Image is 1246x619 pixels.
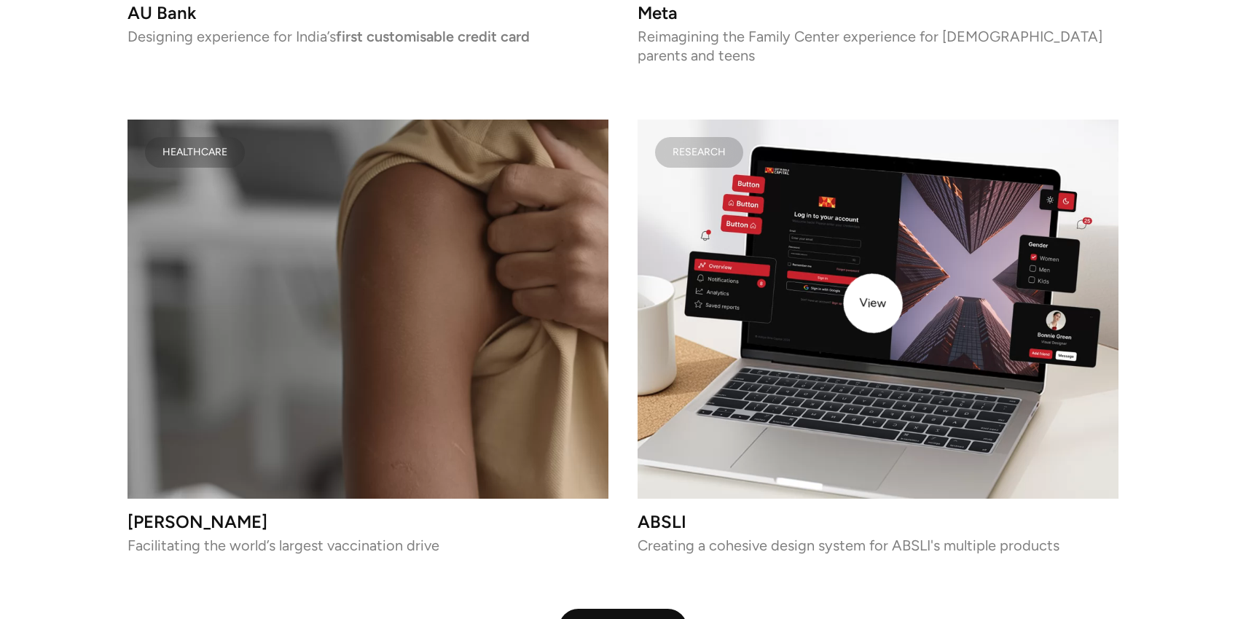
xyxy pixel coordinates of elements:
h3: ABSLI [638,516,1118,529]
strong: first customisable credit card [336,28,530,45]
a: HEALTHCARE[PERSON_NAME]Facilitating the world’s largest vaccination drive [128,120,608,551]
a: RESEARCHABSLICreating a cohesive design system for ABSLI's multiple products [638,120,1118,551]
div: HEALTHCARE [162,149,227,156]
div: RESEARCH [673,149,726,156]
p: Designing experience for India’s [128,31,608,42]
p: Creating a cohesive design system for ABSLI's multiple products [638,540,1118,550]
p: Facilitating the world’s largest vaccination drive [128,540,608,550]
h3: Meta [638,7,1118,20]
p: Reimagining the Family Center experience for [DEMOGRAPHIC_DATA] parents and teens [638,31,1118,61]
h3: [PERSON_NAME] [128,516,608,529]
h3: AU Bank [128,7,608,20]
